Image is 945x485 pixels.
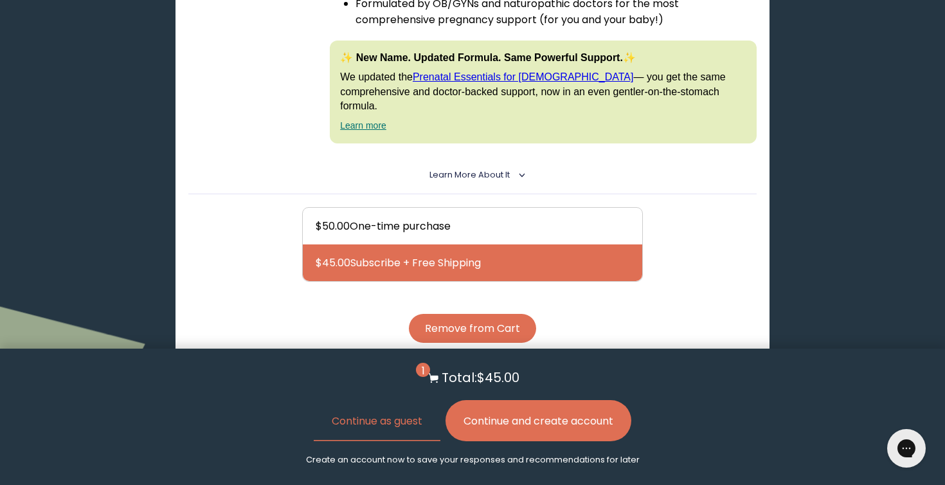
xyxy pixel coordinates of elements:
button: Continue as guest [314,400,440,441]
a: Prenatal Essentials for [DEMOGRAPHIC_DATA] [413,71,634,82]
p: Create an account now to save your responses and recommendations for later [306,454,640,466]
span: Learn More About it [429,169,510,180]
strong: ✨ New Name. Updated Formula. Same Powerful Support.✨ [340,52,636,63]
iframe: Gorgias live chat messenger [881,425,932,472]
span: 1 [416,363,430,377]
summary: Learn More About it < [429,169,516,181]
button: Continue and create account [446,400,631,441]
p: We updated the — you get the same comprehensive and doctor-backed support, now in an even gentler... [340,70,746,113]
p: Total: $45.00 [442,368,519,387]
a: Learn more [340,120,386,131]
i: < [514,172,525,178]
button: Remove from Cart [409,314,536,343]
